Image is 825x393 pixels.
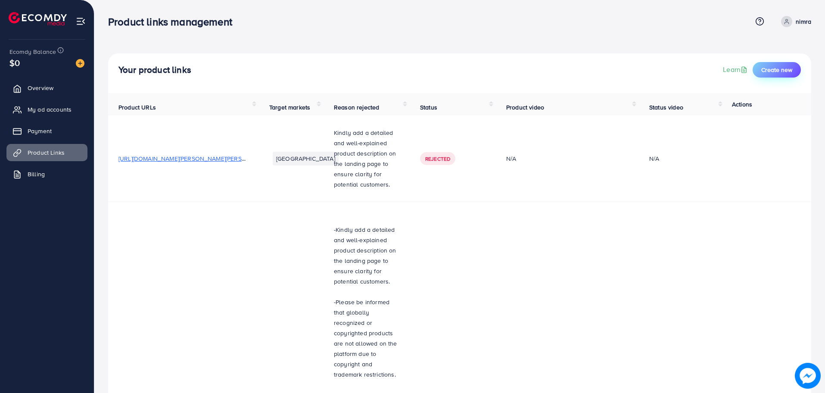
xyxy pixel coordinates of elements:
[723,65,749,75] a: Learn
[649,103,683,112] span: Status video
[795,363,820,388] img: image
[506,103,544,112] span: Product video
[649,154,659,163] div: N/A
[753,62,801,78] button: Create new
[118,103,156,112] span: Product URLs
[108,16,239,28] h3: Product links management
[6,165,87,183] a: Billing
[118,154,272,163] span: [URL][DOMAIN_NAME][PERSON_NAME][PERSON_NAME]
[796,16,811,27] p: nimra
[76,16,86,26] img: menu
[761,65,792,74] span: Create new
[6,79,87,97] a: Overview
[334,225,399,287] p: -Kindly add a detailed and well-explained product description on the landing page to ensure clari...
[425,155,450,162] span: Rejected
[732,100,752,109] span: Actions
[420,103,437,112] span: Status
[28,84,53,92] span: Overview
[9,47,56,56] span: Ecomdy Balance
[334,103,379,112] span: Reason rejected
[9,56,20,69] span: $0
[6,101,87,118] a: My ad accounts
[118,65,191,75] h4: Your product links
[28,105,72,114] span: My ad accounts
[273,152,339,165] li: [GEOGRAPHIC_DATA]
[6,122,87,140] a: Payment
[28,127,52,135] span: Payment
[334,297,399,380] p: -Please be informed that globally recognized or copyrighted products are not allowed on the platf...
[778,16,811,27] a: nimra
[6,144,87,161] a: Product Links
[506,154,629,163] div: N/A
[9,12,67,25] img: logo
[269,103,310,112] span: Target markets
[28,170,45,178] span: Billing
[76,59,84,68] img: image
[28,148,65,157] span: Product Links
[334,128,399,190] p: Kindly add a detailed and well-explained product description on the landing page to ensure clarit...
